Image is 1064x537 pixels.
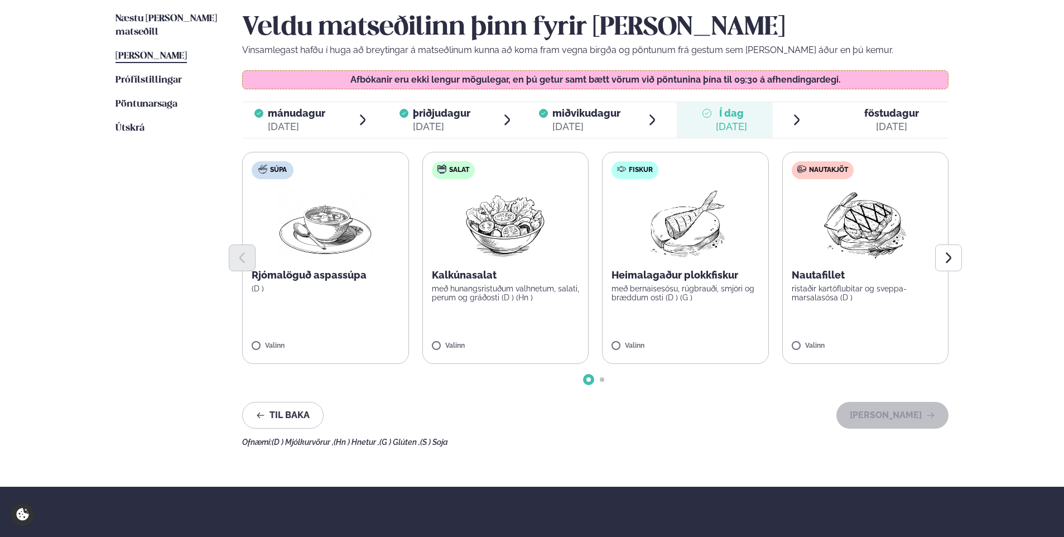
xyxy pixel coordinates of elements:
[11,503,34,526] a: Cookie settings
[268,120,325,133] div: [DATE]
[115,74,182,87] a: Prófílstillingar
[629,166,653,175] span: Fiskur
[115,123,145,133] span: Útskrá
[864,107,919,119] span: föstudagur
[432,284,580,302] p: með hunangsristuðum valhnetum, salati, perum og gráðosti (D ) (Hn )
[792,268,940,282] p: Nautafillet
[254,75,937,84] p: Afbókanir eru ekki lengur mögulegar, en þú getur samt bætt vörum við pöntunina þína til 09:30 á a...
[276,188,374,260] img: Soup.png
[716,107,747,120] span: Í dag
[432,268,580,282] p: Kalkúnasalat
[229,244,256,271] button: Previous slide
[935,244,962,271] button: Next slide
[115,99,177,109] span: Pöntunarsaga
[420,438,448,447] span: (S ) Soja
[456,188,555,260] img: Salad.png
[115,50,187,63] a: [PERSON_NAME]
[379,438,420,447] span: (G ) Glúten ,
[636,188,735,260] img: Fish.png
[242,402,324,429] button: Til baka
[115,51,187,61] span: [PERSON_NAME]
[552,120,620,133] div: [DATE]
[716,120,747,133] div: [DATE]
[115,98,177,111] a: Pöntunarsaga
[258,165,267,174] img: soup.svg
[270,166,287,175] span: Súpa
[413,107,470,119] span: þriðjudagur
[809,166,848,175] span: Nautakjöt
[437,165,446,174] img: salad.svg
[242,44,949,57] p: Vinsamlegast hafðu í huga að breytingar á matseðlinum kunna að koma fram vegna birgða og pöntunum...
[586,377,591,382] span: Go to slide 1
[252,268,399,282] p: Rjómalöguð aspassúpa
[272,438,334,447] span: (D ) Mjólkurvörur ,
[115,12,220,39] a: Næstu [PERSON_NAME] matseðill
[612,268,759,282] p: Heimalagaður plokkfiskur
[792,284,940,302] p: ristaðir kartöflubitar og sveppa- marsalasósa (D )
[612,284,759,302] p: með bernaisesósu, rúgbrauði, smjöri og bræddum osti (D ) (G )
[413,120,470,133] div: [DATE]
[836,402,949,429] button: [PERSON_NAME]
[797,165,806,174] img: beef.svg
[864,120,919,133] div: [DATE]
[600,377,604,382] span: Go to slide 2
[242,12,949,44] h2: Veldu matseðilinn þinn fyrir [PERSON_NAME]
[115,122,145,135] a: Útskrá
[552,107,620,119] span: miðvikudagur
[816,188,914,260] img: Beef-Meat.png
[449,166,469,175] span: Salat
[268,107,325,119] span: mánudagur
[252,284,399,293] p: (D )
[617,165,626,174] img: fish.svg
[334,438,379,447] span: (Hn ) Hnetur ,
[115,75,182,85] span: Prófílstillingar
[115,14,217,37] span: Næstu [PERSON_NAME] matseðill
[242,438,949,447] div: Ofnæmi:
